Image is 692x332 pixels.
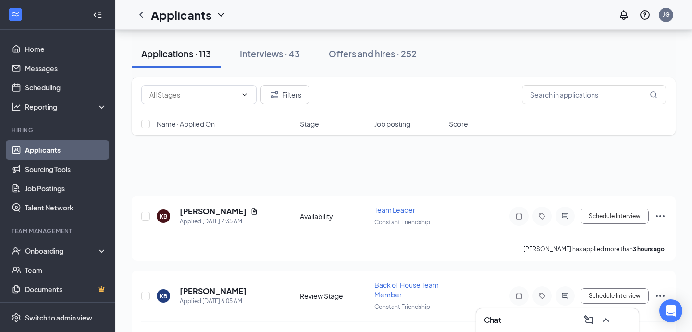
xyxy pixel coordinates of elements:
[25,179,107,198] a: Job Postings
[250,208,258,215] svg: Document
[25,299,107,318] a: SurveysCrown
[180,296,247,306] div: Applied [DATE] 6:05 AM
[300,119,319,129] span: Stage
[93,10,102,20] svg: Collapse
[659,299,682,322] div: Open Intercom Messenger
[12,227,105,235] div: Team Management
[374,119,410,129] span: Job posting
[655,290,666,302] svg: Ellipses
[513,212,525,220] svg: Note
[650,91,657,98] svg: MagnifyingGlass
[329,48,417,60] div: Offers and hires · 252
[522,85,666,104] input: Search in applications
[12,313,21,322] svg: Settings
[618,9,630,21] svg: Notifications
[180,206,247,217] h5: [PERSON_NAME]
[25,198,107,217] a: Talent Network
[374,281,439,299] span: Back of House Team Member
[25,280,107,299] a: DocumentsCrown
[241,91,248,98] svg: ChevronDown
[25,59,107,78] a: Messages
[180,217,258,226] div: Applied [DATE] 7:35 AM
[559,212,571,220] svg: ActiveChat
[581,209,649,224] button: Schedule Interview
[484,315,501,325] h3: Chat
[160,212,167,221] div: KB
[151,7,211,23] h1: Applicants
[513,292,525,300] svg: Note
[374,219,430,226] span: Constant Friendship
[25,313,92,322] div: Switch to admin view
[523,245,666,253] p: [PERSON_NAME] has applied more than .
[598,312,614,328] button: ChevronUp
[141,48,211,60] div: Applications · 113
[260,85,309,104] button: Filter Filters
[215,9,227,21] svg: ChevronDown
[449,119,468,129] span: Score
[374,303,430,310] span: Constant Friendship
[655,210,666,222] svg: Ellipses
[633,246,665,253] b: 3 hours ago
[180,286,247,296] h5: [PERSON_NAME]
[600,314,612,326] svg: ChevronUp
[136,9,147,21] svg: ChevronLeft
[25,78,107,97] a: Scheduling
[25,39,107,59] a: Home
[12,126,105,134] div: Hiring
[269,89,280,100] svg: Filter
[559,292,571,300] svg: ActiveChat
[581,312,596,328] button: ComposeMessage
[25,246,99,256] div: Onboarding
[157,119,215,129] span: Name · Applied On
[25,260,107,280] a: Team
[160,292,167,300] div: KB
[240,48,300,60] div: Interviews · 43
[11,10,20,19] svg: WorkstreamLogo
[663,11,670,19] div: JG
[300,211,369,221] div: Availability
[149,89,237,100] input: All Stages
[25,102,108,111] div: Reporting
[616,312,631,328] button: Minimize
[25,140,107,160] a: Applicants
[300,291,369,301] div: Review Stage
[639,9,651,21] svg: QuestionInfo
[12,246,21,256] svg: UserCheck
[374,206,415,214] span: Team Leader
[581,288,649,304] button: Schedule Interview
[12,102,21,111] svg: Analysis
[536,292,548,300] svg: Tag
[583,314,594,326] svg: ComposeMessage
[536,212,548,220] svg: Tag
[25,160,107,179] a: Sourcing Tools
[618,314,629,326] svg: Minimize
